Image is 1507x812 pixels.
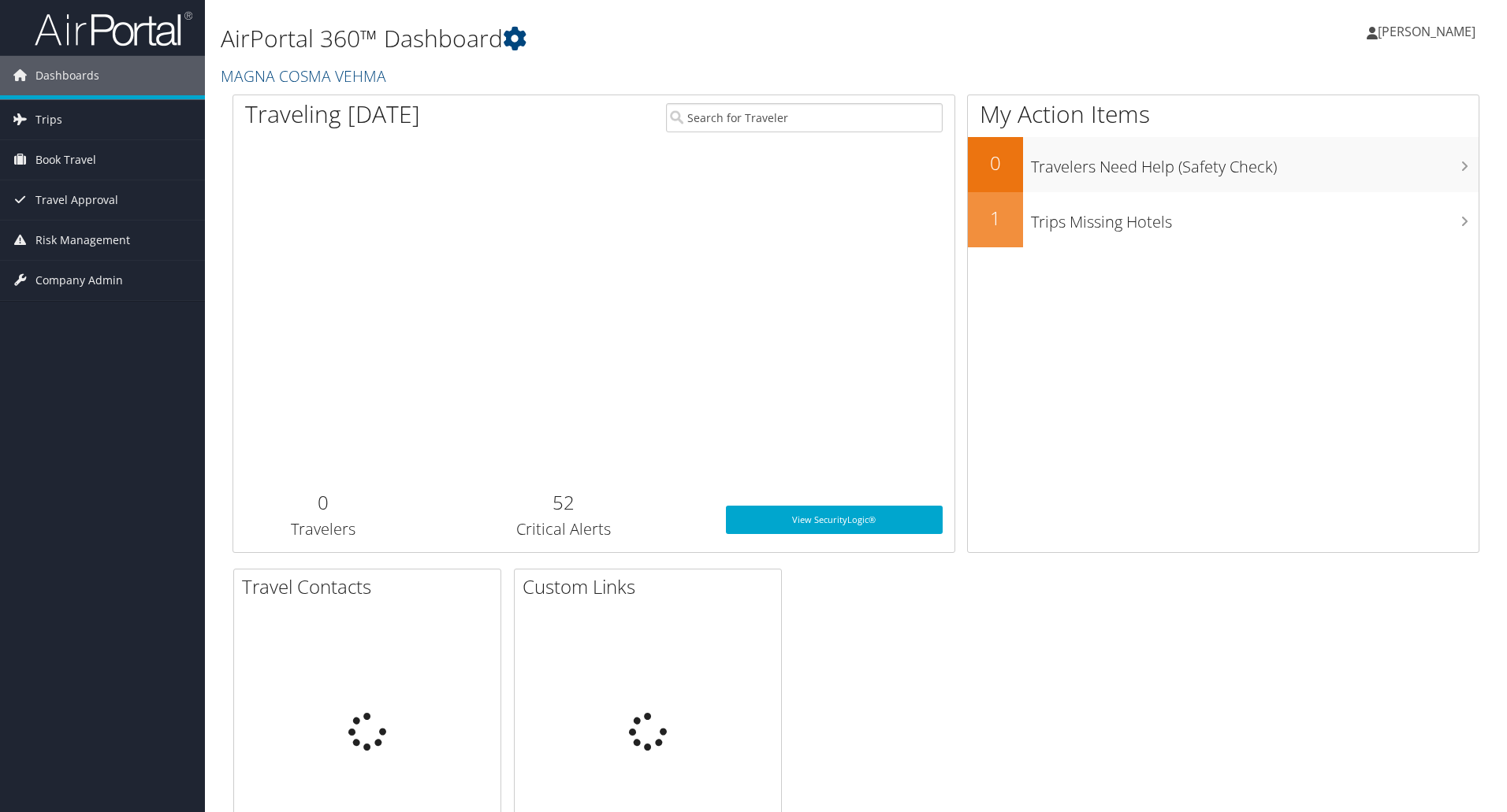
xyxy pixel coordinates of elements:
h3: Travelers [245,518,402,540]
a: View SecurityLogic® [726,506,943,534]
h3: Critical Alerts [426,518,702,540]
h2: 52 [426,489,702,516]
h3: Trips Missing Hotels [1031,203,1479,233]
span: Trips [35,100,62,139]
h2: 0 [245,489,402,516]
span: Book Travel [35,140,96,180]
a: [PERSON_NAME] [1367,8,1491,55]
span: Company Admin [35,261,123,300]
h2: 0 [968,150,1023,176]
h2: Custom Links [523,573,781,600]
h2: 1 [968,205,1023,232]
h3: Travelers Need Help (Safety Check) [1031,148,1479,178]
a: 0Travelers Need Help (Safety Check) [968,137,1479,192]
span: Risk Management [35,221,130,260]
span: Travel Approval [35,180,118,220]
h1: My Action Items [968,98,1479,131]
h1: AirPortal 360™ Dashboard [221,22,1068,55]
a: MAGNA COSMA VEHMA [221,65,390,87]
a: 1Trips Missing Hotels [968,192,1479,247]
span: [PERSON_NAME] [1378,23,1475,40]
h1: Traveling [DATE] [245,98,420,131]
span: Dashboards [35,56,99,95]
input: Search for Traveler [666,103,943,132]
img: airportal-logo.png [35,10,192,47]
h2: Travel Contacts [242,573,500,600]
